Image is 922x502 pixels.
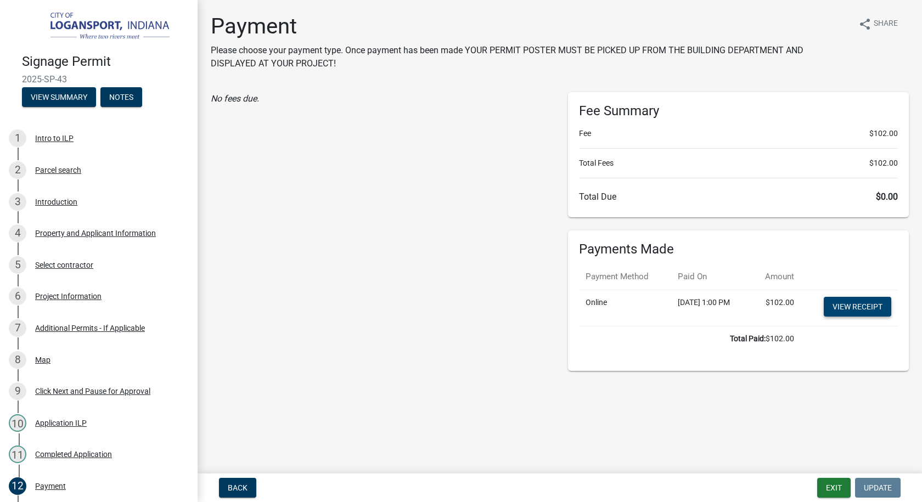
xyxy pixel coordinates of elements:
button: Update [855,478,901,498]
p: Please choose your payment type. Once payment has been made YOUR PERMIT POSTER MUST BE PICKED UP ... [211,44,850,70]
button: View Summary [22,87,96,107]
li: Fee [579,128,898,139]
td: Online [579,290,671,326]
td: $102.00 [750,290,801,326]
div: 10 [9,414,26,432]
button: Notes [100,87,142,107]
span: Update [864,483,892,492]
div: Application ILP [35,419,87,427]
div: Parcel search [35,166,81,174]
div: Map [35,356,50,364]
span: Back [228,483,248,492]
button: Exit [817,478,851,498]
div: 6 [9,287,26,305]
h4: Signage Permit [22,54,189,70]
div: Introduction [35,198,77,206]
span: Share [874,18,898,31]
div: 9 [9,382,26,400]
td: $102.00 [579,326,801,351]
div: 3 [9,193,26,211]
i: No fees due. [211,93,259,104]
div: 4 [9,224,26,242]
div: Project Information [35,292,102,300]
i: share [858,18,872,31]
div: Additional Permits - If Applicable [35,324,145,332]
span: 2025-SP-43 [22,74,176,84]
div: Completed Application [35,450,112,458]
div: 8 [9,351,26,369]
h1: Payment [211,13,850,40]
div: Intro to ILP [35,134,74,142]
a: View receipt [824,297,891,317]
wm-modal-confirm: Notes [100,93,142,102]
button: shareShare [850,13,907,35]
td: [DATE] 1:00 PM [671,290,750,326]
wm-modal-confirm: Summary [22,93,96,102]
div: Payment [35,482,66,490]
th: Paid On [671,264,750,290]
th: Payment Method [579,264,671,290]
div: Click Next and Pause for Approval [35,387,150,395]
h6: Total Due [579,191,898,202]
span: $102.00 [869,128,898,139]
div: 1 [9,129,26,147]
li: Total Fees [579,157,898,169]
div: 5 [9,256,26,274]
span: $102.00 [869,157,898,169]
h6: Payments Made [579,241,898,257]
div: 2 [9,161,26,179]
button: Back [219,478,256,498]
th: Amount [750,264,801,290]
span: $0.00 [876,191,898,202]
div: Property and Applicant Information [35,229,156,237]
div: 11 [9,445,26,463]
div: 12 [9,477,26,495]
img: City of Logansport, Indiana [22,12,180,42]
h6: Fee Summary [579,103,898,119]
div: 7 [9,319,26,337]
div: Select contractor [35,261,93,269]
b: Total Paid: [730,334,766,343]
